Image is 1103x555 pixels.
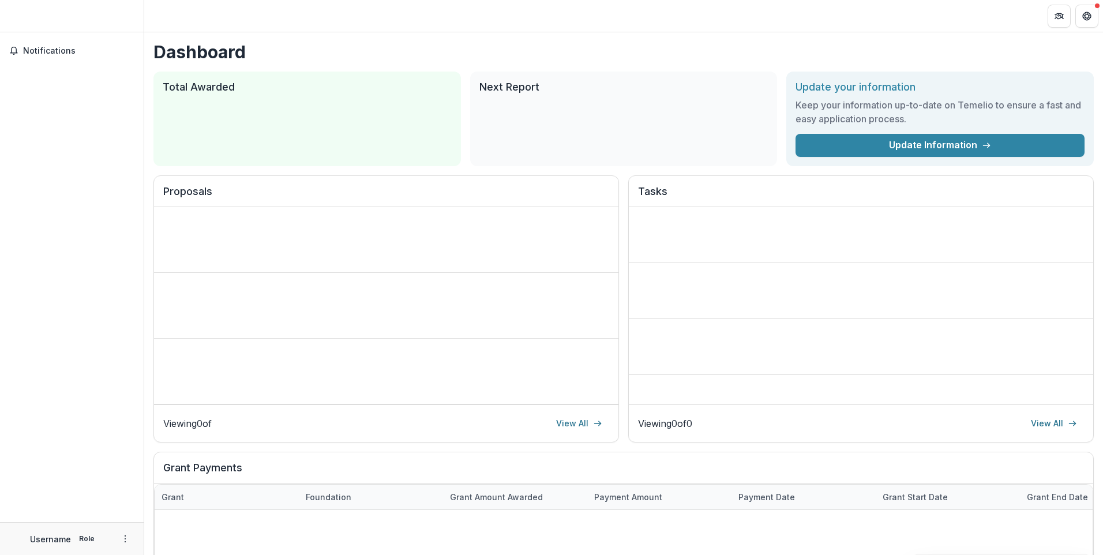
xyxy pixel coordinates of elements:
[163,81,452,93] h2: Total Awarded
[163,417,212,430] p: Viewing 0 of
[163,185,609,207] h2: Proposals
[1075,5,1098,28] button: Get Help
[549,414,609,433] a: View All
[30,533,71,545] p: Username
[23,46,134,56] span: Notifications
[796,81,1085,93] h2: Update your information
[479,81,768,93] h2: Next Report
[118,532,132,546] button: More
[76,534,98,544] p: Role
[1024,414,1084,433] a: View All
[1048,5,1071,28] button: Partners
[163,462,1084,483] h2: Grant Payments
[796,98,1085,126] h3: Keep your information up-to-date on Temelio to ensure a fast and easy application process.
[638,185,1084,207] h2: Tasks
[796,134,1085,157] a: Update Information
[638,417,692,430] p: Viewing 0 of 0
[153,42,1094,62] h1: Dashboard
[5,42,139,60] button: Notifications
